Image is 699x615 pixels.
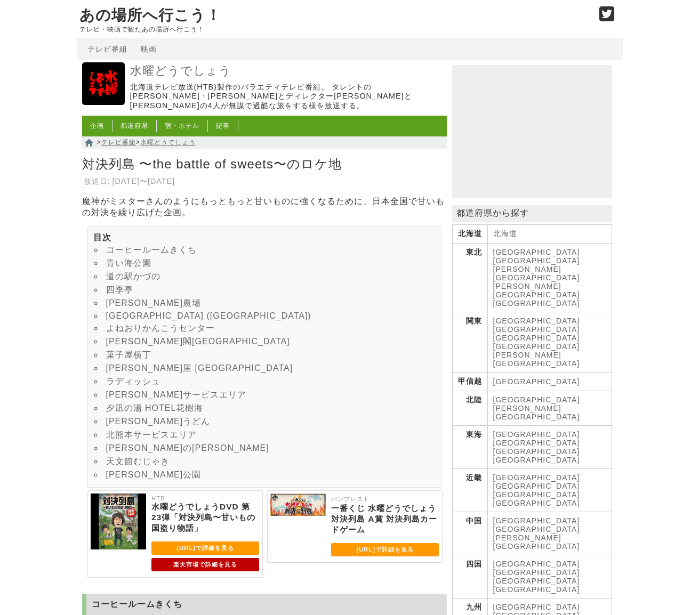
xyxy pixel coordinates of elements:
[452,555,487,598] th: 四国
[493,473,580,482] a: [GEOGRAPHIC_DATA]
[106,258,151,268] a: 青い海公園
[493,395,580,404] a: [GEOGRAPHIC_DATA]
[82,98,125,107] a: 水曜どうでしょう
[165,122,199,130] a: 宿・ホテル
[493,325,580,334] a: [GEOGRAPHIC_DATA]
[106,350,151,359] a: 菓子屋横丁
[493,516,580,525] a: [GEOGRAPHIC_DATA]
[106,337,290,346] a: [PERSON_NAME]閣[GEOGRAPHIC_DATA]
[101,139,136,146] a: テレビ番組
[493,282,580,299] a: [PERSON_NAME][GEOGRAPHIC_DATA]
[82,62,125,105] img: 水曜どうでしょう
[106,470,202,479] a: [PERSON_NAME]公園
[452,512,487,555] th: 中国
[82,196,447,219] p: 魔神がミスターさんのようにもっともっと甘いものに強くなるために、日本全国で甘いもの対決を繰り広げた企画。
[106,430,197,439] a: 北熊本サービスエリア
[151,541,259,555] a: [URL]で詳細を見る
[452,312,487,373] th: 関東
[91,493,147,549] img: 水曜どうでしょうDVD 第23弾「対決列島〜甘いもの国盗り物語」
[493,299,580,308] a: [GEOGRAPHIC_DATA]
[106,403,204,412] a: 夕凪の湯 HOTEL花樹海
[141,45,157,53] a: 映画
[452,244,487,312] th: 東北
[493,499,580,507] a: [GEOGRAPHIC_DATA]
[106,311,311,320] a: [GEOGRAPHIC_DATA] ([GEOGRAPHIC_DATA])
[106,377,160,386] a: ラディッシュ
[91,543,147,551] a: 水曜どうでしょうDVD 第23弾「対決列島〜甘いもの国盗り物語」
[452,426,487,469] th: 東海
[493,585,580,594] a: [GEOGRAPHIC_DATA]
[106,363,293,373] a: [PERSON_NAME]屋 [GEOGRAPHIC_DATA]
[79,26,588,33] p: テレビ・映画で観たあの場所へ行こう！
[493,256,580,265] a: [GEOGRAPHIC_DATA]
[331,543,439,556] a: [URL]で詳細を見る
[130,83,444,110] p: 北海道テレビ放送(HTB)製作のバラエティテレビ番組。 タレントの[PERSON_NAME]・[PERSON_NAME]とディレクター[PERSON_NAME]と[PERSON_NAME]の4人...
[270,493,326,516] img: 一番くじ 水曜どうでしょう 対決列島 A賞 対決列島カードゲーム
[493,342,580,351] a: [GEOGRAPHIC_DATA]
[106,298,202,308] a: [PERSON_NAME]農場
[493,377,580,386] a: [GEOGRAPHIC_DATA]
[106,272,160,281] a: 道の駅かづの
[493,490,580,499] a: [GEOGRAPHIC_DATA]
[493,265,580,282] a: [PERSON_NAME][GEOGRAPHIC_DATA]
[493,229,517,238] a: 北海道
[106,443,269,452] a: [PERSON_NAME]の[PERSON_NAME]
[120,122,148,130] a: 都道府県
[452,205,612,222] p: 都道府県から探す
[493,577,580,585] a: [GEOGRAPHIC_DATA]
[270,509,326,517] a: 一番くじ 水曜どうでしょう 対決列島 A賞 対決列島カードゲーム
[493,317,580,325] a: [GEOGRAPHIC_DATA]
[493,447,580,456] a: [GEOGRAPHIC_DATA]
[82,153,447,175] h1: 対決列島 〜the battle of sweets〜のロケ地
[493,439,580,447] a: [GEOGRAPHIC_DATA]
[216,122,230,130] a: 記事
[82,136,447,149] nav: > >
[452,469,487,512] th: 近畿
[331,503,439,535] p: 一番くじ 水曜どうでしょう 対決列島 A賞 対決列島カードゲーム
[493,359,580,368] a: [GEOGRAPHIC_DATA]
[87,45,127,53] a: テレビ番組
[493,430,580,439] a: [GEOGRAPHIC_DATA]
[493,248,580,256] a: [GEOGRAPHIC_DATA]
[90,122,104,130] a: 企画
[493,568,580,577] a: [GEOGRAPHIC_DATA]
[79,7,221,23] a: あの場所へ行こう！
[452,225,487,244] th: 北海道
[106,323,215,333] a: よねおりかんこうセンター
[331,493,439,503] p: バンプレスト
[151,501,259,533] p: 水曜どうでしょうDVD 第23弾「対決列島〜甘いもの国盗り物語」
[493,560,580,568] a: [GEOGRAPHIC_DATA]
[493,404,580,421] a: [PERSON_NAME][GEOGRAPHIC_DATA]
[452,373,487,391] th: 甲信越
[106,457,170,466] a: 天文館むじゃき
[112,176,176,187] td: [DATE]〜[DATE]
[493,603,580,611] a: [GEOGRAPHIC_DATA]
[106,285,133,294] a: 四季亭
[493,482,580,490] a: [GEOGRAPHIC_DATA]
[452,65,612,198] iframe: Advertisement
[130,63,444,79] a: 水曜どうでしょう
[151,493,259,501] p: HTB
[493,525,580,533] a: [GEOGRAPHIC_DATA]
[493,334,580,342] a: [GEOGRAPHIC_DATA]
[106,245,197,254] a: コーヒールームきくち
[106,417,211,426] a: [PERSON_NAME]うどん
[452,391,487,426] th: 北陸
[493,456,580,464] a: [GEOGRAPHIC_DATA]
[493,351,561,359] a: [PERSON_NAME]
[493,533,580,551] a: [PERSON_NAME][GEOGRAPHIC_DATA]
[151,558,259,571] a: 楽天市場で詳細を見る
[599,13,615,22] a: Twitter (@go_thesights)
[83,176,111,187] th: 放送日:
[140,139,196,146] a: 水曜どうでしょう
[106,390,247,399] a: [PERSON_NAME]サービスエリア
